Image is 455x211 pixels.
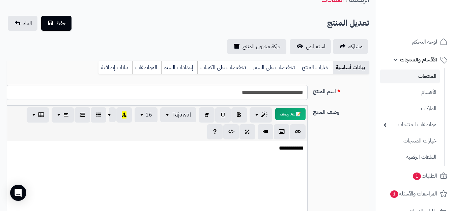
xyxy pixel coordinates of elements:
a: تخفيضات على السعر [250,61,299,74]
a: مواصفات المنتجات [380,117,440,132]
a: مشاركه [333,39,368,54]
div: Open Intercom Messenger [10,185,26,201]
label: اسم المنتج [310,85,372,96]
label: وصف المنتج [310,105,372,116]
a: المنتجات [380,70,440,83]
span: حفظ [56,19,66,27]
a: خيارات المنتج [299,61,333,74]
a: استعراض [290,39,331,54]
a: تخفيضات على الكميات [197,61,250,74]
span: استعراض [306,43,325,51]
span: الغاء [23,19,32,27]
a: المراجعات والأسئلة1 [380,186,451,202]
button: 16 [135,107,158,122]
span: المراجعات والأسئلة [390,189,437,199]
a: خيارات المنتجات [380,134,440,148]
a: المواصفات [132,61,161,74]
button: 📝 AI وصف [275,108,306,120]
span: الأقسام والمنتجات [400,55,437,64]
button: حفظ [41,16,72,31]
a: الطلبات1 [380,168,451,184]
span: حركة مخزون المنتج [243,43,281,51]
a: بيانات إضافية [98,61,132,74]
h2: تعديل المنتج [327,16,369,30]
button: Tajawal [160,107,196,122]
a: لوحة التحكم [380,34,451,50]
img: logo-2.png [409,8,449,22]
span: 16 [145,111,152,119]
a: إعدادات السيو [161,61,197,74]
a: الغاء [8,16,37,31]
span: 1 [390,190,399,198]
span: مشاركه [348,43,363,51]
span: Tajawal [172,111,191,119]
a: بيانات أساسية [333,61,369,74]
span: لوحة التحكم [412,37,437,47]
span: الطلبات [412,171,437,181]
a: الأقسام [380,85,440,100]
span: 1 [413,172,421,180]
a: الماركات [380,101,440,116]
a: الملفات الرقمية [380,150,440,164]
a: حركة مخزون المنتج [227,39,286,54]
